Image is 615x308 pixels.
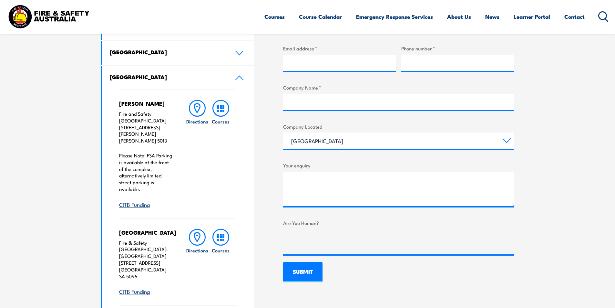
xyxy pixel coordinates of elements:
[102,41,254,65] a: [GEOGRAPHIC_DATA]
[283,229,381,254] iframe: reCAPTCHA
[110,73,225,80] h4: [GEOGRAPHIC_DATA]
[212,118,230,125] h6: Courses
[447,8,471,25] a: About Us
[283,219,514,227] label: Are You Human?
[209,229,232,296] a: Courses
[186,100,209,208] a: Directions
[119,200,150,208] a: CITB Funding
[264,8,285,25] a: Courses
[485,8,499,25] a: News
[119,229,173,236] h4: [GEOGRAPHIC_DATA]
[119,111,173,144] p: Fire and Safety [GEOGRAPHIC_DATA] [STREET_ADDRESS][PERSON_NAME] [PERSON_NAME] 5013
[283,84,514,91] label: Company Name
[283,162,514,169] label: Your enquiry
[119,239,173,280] p: Fire & Safety [GEOGRAPHIC_DATA]: [GEOGRAPHIC_DATA] [STREET_ADDRESS] [GEOGRAPHIC_DATA] SA 5095
[119,100,173,107] h4: [PERSON_NAME]
[283,262,323,282] input: SUBMIT
[283,45,396,52] label: Email address
[209,100,232,208] a: Courses
[514,8,550,25] a: Learner Portal
[102,66,254,90] a: [GEOGRAPHIC_DATA]
[186,229,209,296] a: Directions
[356,8,433,25] a: Emergency Response Services
[186,247,208,254] h6: Directions
[110,48,225,56] h4: [GEOGRAPHIC_DATA]
[119,287,150,295] a: CITB Funding
[283,123,514,130] label: Company Located
[401,45,514,52] label: Phone number
[212,247,230,254] h6: Courses
[119,152,173,193] p: Please Note: FSA Parking is available at the front of the complex, alternatively limited street p...
[186,118,208,125] h6: Directions
[564,8,585,25] a: Contact
[299,8,342,25] a: Course Calendar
